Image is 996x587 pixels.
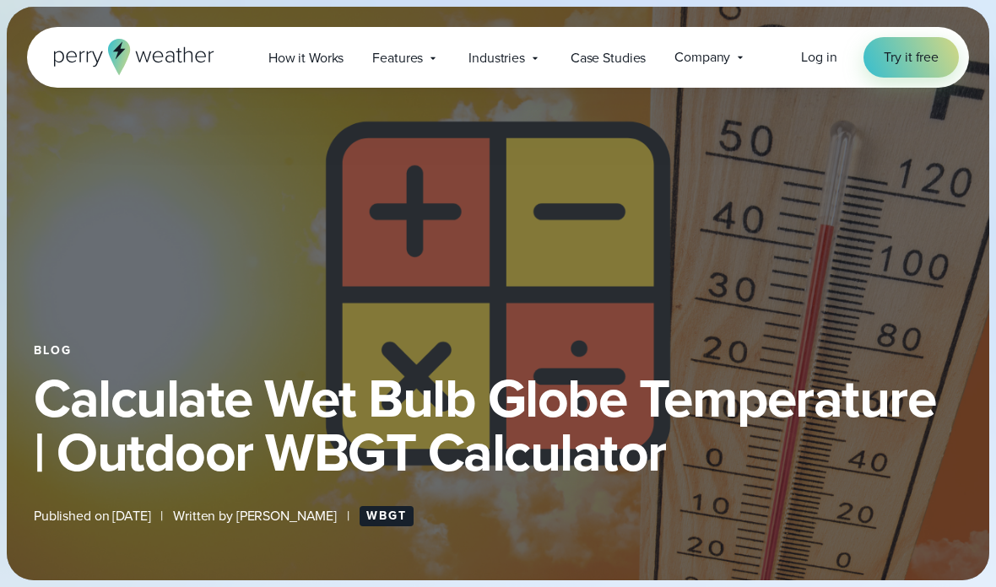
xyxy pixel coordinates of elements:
span: How it Works [268,48,344,68]
span: Try it free [884,47,939,67]
a: Try it free [863,37,959,78]
span: Log in [801,47,836,67]
h1: Calculate Wet Bulb Globe Temperature | Outdoor WBGT Calculator [34,371,962,479]
span: Company [674,47,730,67]
span: | [347,506,349,526]
a: Log in [801,47,836,67]
span: Case Studies [571,48,646,68]
a: Case Studies [556,40,660,75]
span: Published on [DATE] [34,506,150,526]
span: | [160,506,163,526]
span: Written by [PERSON_NAME] [173,506,337,526]
a: How it Works [254,40,358,75]
span: Features [372,48,423,68]
span: Industries [468,48,525,68]
a: WBGT [360,506,414,526]
div: Blog [34,344,962,358]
